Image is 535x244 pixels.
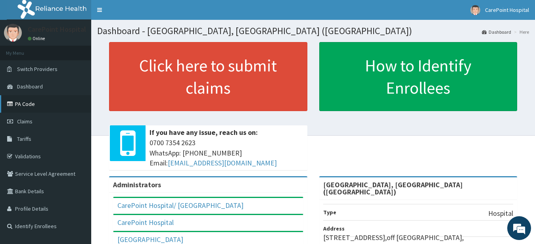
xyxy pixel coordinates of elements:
a: Online [28,36,47,41]
img: User Image [470,5,480,15]
a: CarePoint Hospital/ [GEOGRAPHIC_DATA] [117,201,244,210]
h1: Dashboard - [GEOGRAPHIC_DATA], [GEOGRAPHIC_DATA] ([GEOGRAPHIC_DATA]) [97,26,529,36]
span: 0700 7354 2623 WhatsApp: [PHONE_NUMBER] Email: [150,138,303,168]
p: CarePoint Hospital [28,26,86,33]
a: Dashboard [482,29,511,35]
a: CarePoint Hospital [117,218,174,227]
a: [EMAIL_ADDRESS][DOMAIN_NAME] [168,158,277,167]
span: Claims [17,118,33,125]
b: If you have any issue, reach us on: [150,128,258,137]
a: Click here to submit claims [109,42,307,111]
a: [GEOGRAPHIC_DATA] [117,235,183,244]
b: Address [323,225,345,232]
p: Hospital [488,208,513,219]
strong: [GEOGRAPHIC_DATA], [GEOGRAPHIC_DATA] ([GEOGRAPHIC_DATA]) [323,180,463,196]
span: CarePoint Hospital [485,6,529,13]
li: Here [512,29,529,35]
img: User Image [4,24,22,42]
span: Tariffs [17,135,31,142]
a: How to Identify Enrollees [319,42,518,111]
b: Type [323,209,336,216]
span: Switch Providers [17,65,58,73]
b: Administrators [113,180,161,189]
span: Dashboard [17,83,43,90]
